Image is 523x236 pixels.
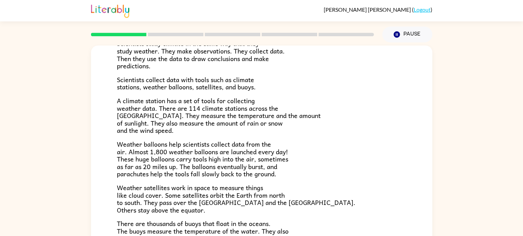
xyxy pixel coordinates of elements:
span: Scientists study climate in the same way that they study weather. They make observations. They co... [117,38,285,71]
span: Weather satellites work in space to measure things like cloud cover. Some satellites orbit the Ea... [117,183,355,215]
span: [PERSON_NAME] [PERSON_NAME] [324,6,412,13]
div: ( ) [324,6,432,13]
a: Logout [414,6,431,13]
button: Pause [382,27,432,42]
span: Weather balloons help scientists collect data from the air. Almost 1,800 weather balloons are lau... [117,139,288,179]
span: Scientists collect data with tools such as climate stations, weather balloons, satellites, and bu... [117,75,256,92]
img: Literably [91,3,129,18]
span: A climate station has a set of tools for collecting weather data. There are 114 climate stations ... [117,96,321,135]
